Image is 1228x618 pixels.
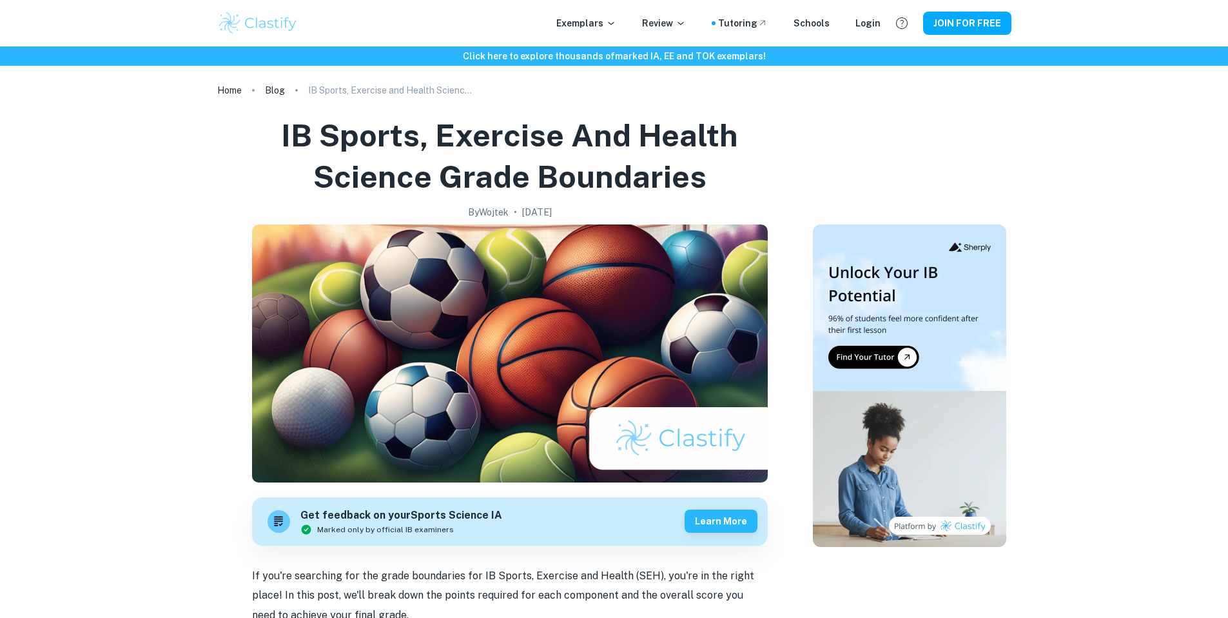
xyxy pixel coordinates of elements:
h6: Get feedback on your Sports Science IA [300,508,502,524]
h6: Click here to explore thousands of marked IA, EE and TOK exemplars ! [3,49,1225,63]
img: Clastify logo [217,10,299,36]
h2: By Wojtek [468,205,509,219]
a: Schools [794,16,830,30]
button: Help and Feedback [891,12,913,34]
p: Review [642,16,686,30]
a: Home [217,81,242,99]
a: Blog [265,81,285,99]
p: IB Sports, Exercise and Health Science Grade Boundaries [308,83,476,97]
a: Tutoring [718,16,768,30]
button: JOIN FOR FREE [923,12,1011,35]
p: • [514,205,517,219]
a: Login [855,16,881,30]
img: Thumbnail [813,224,1006,547]
button: Learn more [685,510,757,533]
p: Exemplars [556,16,616,30]
img: IB Sports, Exercise and Health Science Grade Boundaries cover image [252,224,768,483]
a: Get feedback on yourSports Science IAMarked only by official IB examinersLearn more [252,497,768,546]
h1: IB Sports, Exercise and Health Science Grade Boundaries [222,115,797,197]
h2: [DATE] [522,205,552,219]
span: Marked only by official IB examiners [317,524,454,535]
